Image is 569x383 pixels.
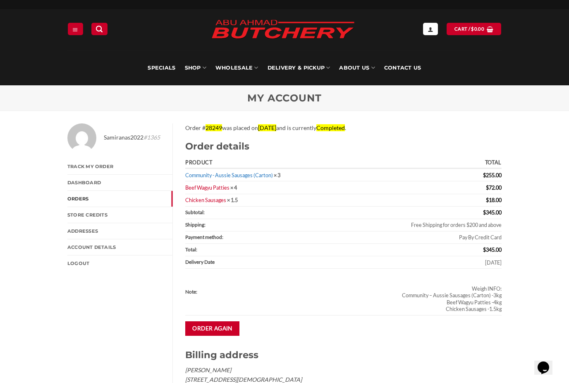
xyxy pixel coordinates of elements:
[534,350,561,375] iframe: chat widget
[340,256,502,269] td: [DATE]
[67,207,172,223] a: Store Credits
[185,231,340,244] th: Payment method:
[339,51,375,85] a: About Us
[185,123,502,133] p: Order # was placed on and is currently .
[215,51,258,85] a: Wholesale
[486,197,489,203] span: $
[185,207,340,219] th: Subtotal:
[68,23,83,35] a: Menu
[148,51,175,85] a: Specials
[206,124,222,131] mark: 28249
[471,25,474,33] span: $
[447,23,501,35] a: View cart
[185,184,230,191] a: Beef Wagyu Patties
[185,157,340,169] th: Product
[67,92,502,104] h1: My Account
[185,349,502,361] h2: Billing address
[423,23,438,35] a: My account
[67,175,172,190] a: Dashboard
[185,140,502,152] h2: Order details
[340,157,502,169] th: Total
[316,124,345,131] mark: Completed
[471,26,484,31] bdi: 0.00
[185,172,273,178] a: Community - Aussie Sausages (Carton)
[67,239,172,255] a: Account details
[483,246,502,253] span: 345.00
[268,51,330,85] a: Delivery & Pickup
[91,23,107,35] a: Search
[340,219,502,231] td: Free Shipping for orders $200 and above
[67,123,96,152] img: Avatar of Samiranas2022
[185,197,226,203] a: Chicken Sausages
[185,269,340,315] th: Note:
[67,255,172,271] a: Logout
[204,14,361,46] img: Abu Ahmad Butchery
[230,184,237,191] strong: × 4
[185,219,340,231] th: Shipping:
[185,51,206,85] a: SHOP
[340,231,502,244] td: Pay By Credit Card
[227,197,238,203] strong: × 1.5
[258,124,276,131] mark: [DATE]
[483,209,502,216] span: 345.00
[483,246,486,253] span: $
[483,209,486,216] span: $
[67,159,172,271] nav: Account pages
[185,321,239,336] a: Order again
[67,191,172,207] a: Orders
[486,197,502,203] bdi: 18.00
[274,172,280,178] strong: × 3
[185,244,340,256] th: Total:
[143,134,160,141] em: #1365
[384,51,421,85] a: Contact Us
[67,159,172,174] a: Track My Order
[483,172,486,178] span: $
[185,256,340,269] th: Delivery Date
[486,184,502,191] bdi: 72.00
[483,172,502,178] bdi: 255.00
[486,184,489,191] span: $
[340,269,502,315] td: Weigh INFO: Community – Aussie Sausages (Carton) -3kg Beef Wagyu Patties -4kg Chicken Sausages -1...
[454,25,484,33] span: Cart /
[104,133,160,142] span: Samiranas2022
[67,223,172,239] a: Addresses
